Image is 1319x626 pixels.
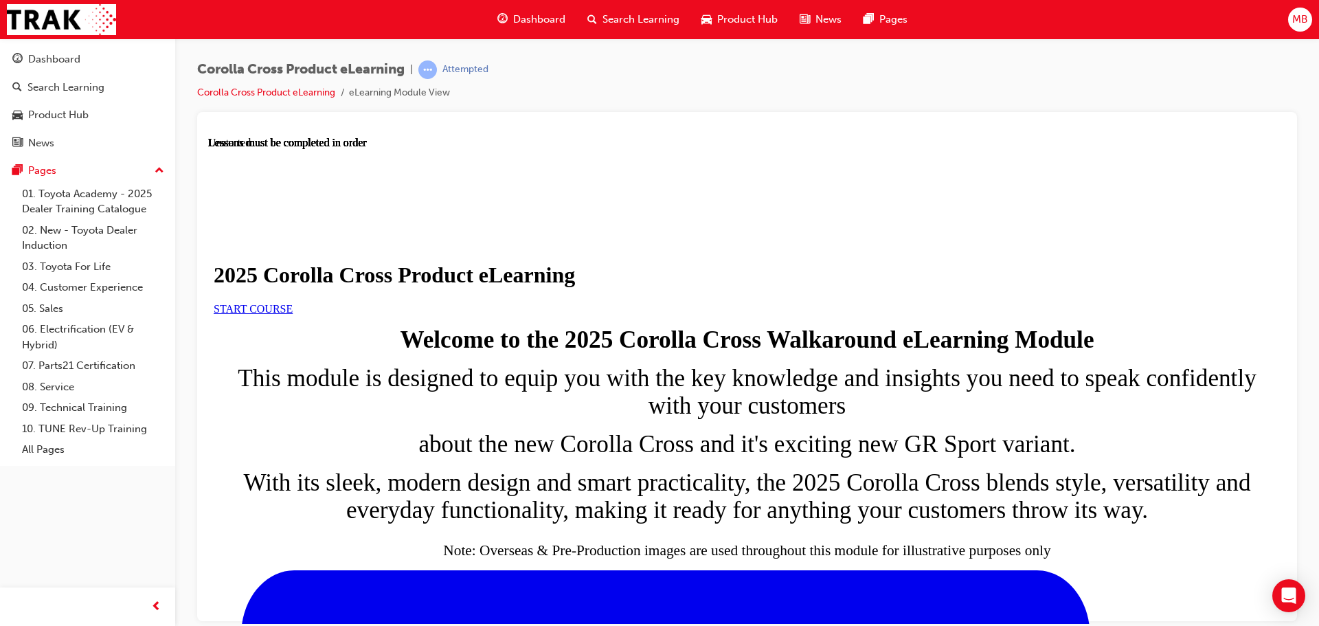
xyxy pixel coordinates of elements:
[690,5,789,34] a: car-iconProduct Hub
[410,62,413,78] span: |
[16,439,170,460] a: All Pages
[1272,579,1305,612] div: Open Intercom Messenger
[16,183,170,220] a: 01. Toyota Academy - 2025 Dealer Training Catalogue
[197,87,335,98] a: Corolla Cross Product eLearning
[349,85,450,101] li: eLearning Module View
[12,82,22,94] span: search-icon
[701,11,712,28] span: car-icon
[418,60,437,79] span: learningRecordVerb_ATTEMPT-icon
[210,294,867,321] span: about the new Corolla Cross and it's exciting new GR Sport variant.
[16,319,170,355] a: 06. Electrification (EV & Hybrid)
[16,418,170,440] a: 10. TUNE Rev-Up Training
[16,377,170,398] a: 08. Service
[12,54,23,66] span: guage-icon
[30,228,1048,282] span: This module is designed to equip you with the key knowledge and insights you need to speak confid...
[587,11,597,28] span: search-icon
[7,4,116,35] img: Trak
[5,158,170,183] button: Pages
[28,163,56,179] div: Pages
[16,397,170,418] a: 09. Technical Training
[151,599,161,616] span: prev-icon
[853,5,918,34] a: pages-iconPages
[879,12,907,27] span: Pages
[5,126,1072,151] h1: 2025 Corolla Cross Product eLearning
[497,11,508,28] span: guage-icon
[1292,12,1308,27] span: MB
[155,162,164,180] span: up-icon
[789,5,853,34] a: news-iconNews
[12,109,23,122] span: car-icon
[16,256,170,278] a: 03. Toyota For Life
[5,166,84,178] a: START COURSE
[16,220,170,256] a: 02. New - Toyota Dealer Induction
[28,135,54,151] div: News
[192,190,886,216] strong: Welcome to the 2025 Corolla Cross Walkaround eLearning Module
[602,12,679,27] span: Search Learning
[16,277,170,298] a: 04. Customer Experience
[1288,8,1312,32] button: MB
[864,11,874,28] span: pages-icon
[27,80,104,96] div: Search Learning
[28,52,80,67] div: Dashboard
[800,11,810,28] span: news-icon
[28,107,89,123] div: Product Hub
[5,47,170,72] a: Dashboard
[12,165,23,177] span: pages-icon
[486,5,576,34] a: guage-iconDashboard
[16,355,170,377] a: 07. Parts21 Certification
[5,102,170,128] a: Product Hub
[35,333,1042,387] span: With its sleek, modern design and smart practicality, the 2025 Corolla Cross blends style, versat...
[197,62,405,78] span: Corolla Cross Product eLearning
[442,63,488,76] div: Attempted
[815,12,842,27] span: News
[717,12,778,27] span: Product Hub
[235,405,842,422] sub: Note: Overseas & Pre-Production images are used throughout this module for illustrative purposes ...
[16,298,170,320] a: 05. Sales
[5,75,170,100] a: Search Learning
[12,137,23,150] span: news-icon
[5,44,170,158] button: DashboardSearch LearningProduct HubNews
[5,131,170,156] a: News
[576,5,690,34] a: search-iconSearch Learning
[513,12,565,27] span: Dashboard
